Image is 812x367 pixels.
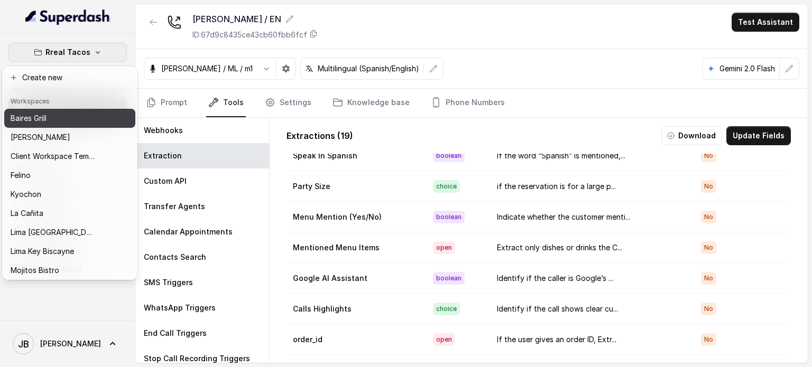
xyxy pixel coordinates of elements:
[11,112,47,125] p: Baires Grill
[45,46,90,59] p: Rreal Tacos
[11,264,59,277] p: Mojitos Bistro
[11,131,70,144] p: [PERSON_NAME]
[4,92,135,109] header: Workspaces
[11,150,95,163] p: Client Workspace Template
[11,169,31,182] p: Felino
[8,43,127,62] button: Rreal Tacos
[11,207,43,220] p: La Cañita
[11,226,95,239] p: Lima [GEOGRAPHIC_DATA]
[11,245,74,258] p: Lima Key Biscayne
[11,188,41,201] p: Kyochon
[2,66,137,280] div: Rreal Tacos
[4,68,135,87] button: Create new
